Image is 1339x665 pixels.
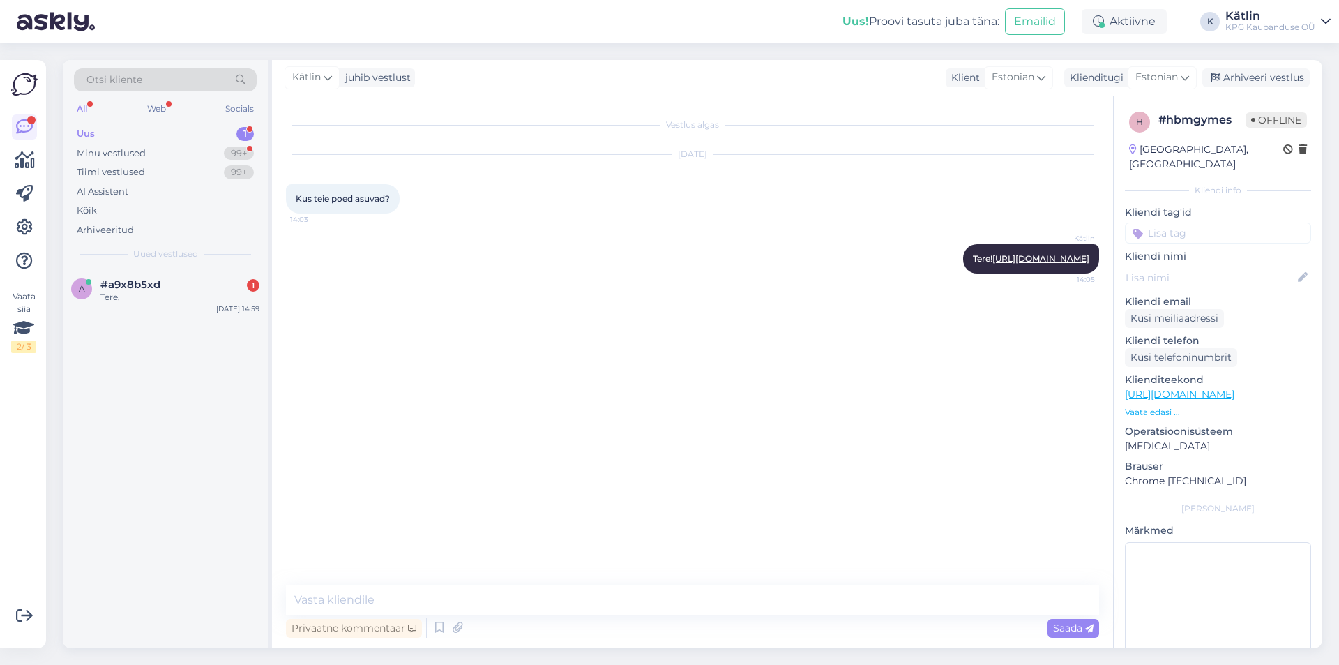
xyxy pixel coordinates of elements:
div: Socials [222,100,257,118]
div: Kliendi info [1125,184,1311,197]
p: Vaata edasi ... [1125,406,1311,419]
span: a [79,283,85,294]
p: Operatsioonisüsteem [1125,424,1311,439]
div: Proovi tasuta juba täna: [842,13,999,30]
input: Lisa nimi [1126,270,1295,285]
span: Saada [1053,622,1094,634]
p: Chrome [TECHNICAL_ID] [1125,474,1311,488]
div: Uus [77,127,95,141]
div: juhib vestlust [340,70,411,85]
div: Arhiveeri vestlus [1202,68,1310,87]
div: AI Assistent [77,185,128,199]
a: [URL][DOMAIN_NAME] [992,253,1089,264]
a: KätlinKPG Kaubanduse OÜ [1225,10,1331,33]
span: Estonian [992,70,1034,85]
div: Kätlin [1225,10,1315,22]
span: Kätlin [292,70,321,85]
p: [MEDICAL_DATA] [1125,439,1311,454]
span: Estonian [1135,70,1178,85]
b: Uus! [842,15,869,28]
div: Klienditugi [1064,70,1124,85]
div: 1 [247,279,259,292]
div: Küsi meiliaadressi [1125,309,1224,328]
div: Vestlus algas [286,119,1099,131]
div: 1 [236,127,254,141]
p: Märkmed [1125,523,1311,538]
p: Kliendi email [1125,294,1311,309]
p: Kliendi telefon [1125,334,1311,348]
div: [GEOGRAPHIC_DATA], [GEOGRAPHIC_DATA] [1129,142,1283,172]
div: Kõik [77,204,97,218]
div: Tere, [100,291,259,304]
div: KPG Kaubanduse OÜ [1225,22,1315,33]
div: Arhiveeritud [77,223,134,237]
div: Klient [946,70,980,85]
p: Kliendi tag'id [1125,205,1311,220]
div: All [74,100,90,118]
div: 2 / 3 [11,341,36,353]
span: Offline [1246,112,1307,128]
div: Web [144,100,169,118]
div: Vaata siia [11,290,36,353]
div: Privaatne kommentaar [286,619,422,638]
div: # hbmgymes [1158,112,1246,128]
span: Kus teie poed asuvad? [296,193,390,204]
div: Minu vestlused [77,147,146,160]
img: Askly Logo [11,71,38,98]
span: #a9x8b5xd [100,278,160,291]
span: Otsi kliente [86,73,142,87]
p: Klienditeekond [1125,373,1311,387]
div: Küsi telefoninumbrit [1125,348,1237,367]
div: K [1200,12,1220,31]
div: [DATE] [286,148,1099,160]
span: Tere! [973,253,1089,264]
div: [PERSON_NAME] [1125,502,1311,515]
p: Kliendi nimi [1125,249,1311,264]
div: 99+ [224,147,254,160]
span: Kätlin [1043,233,1095,244]
button: Emailid [1005,8,1065,35]
p: Brauser [1125,459,1311,474]
input: Lisa tag [1125,223,1311,244]
div: Aktiivne [1082,9,1167,34]
div: Tiimi vestlused [77,165,145,179]
span: 14:05 [1043,274,1095,285]
span: h [1136,117,1143,127]
div: [DATE] 14:59 [216,304,259,314]
span: 14:03 [290,214,342,225]
span: Uued vestlused [133,248,198,260]
div: 99+ [224,165,254,179]
a: [URL][DOMAIN_NAME] [1125,388,1234,401]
